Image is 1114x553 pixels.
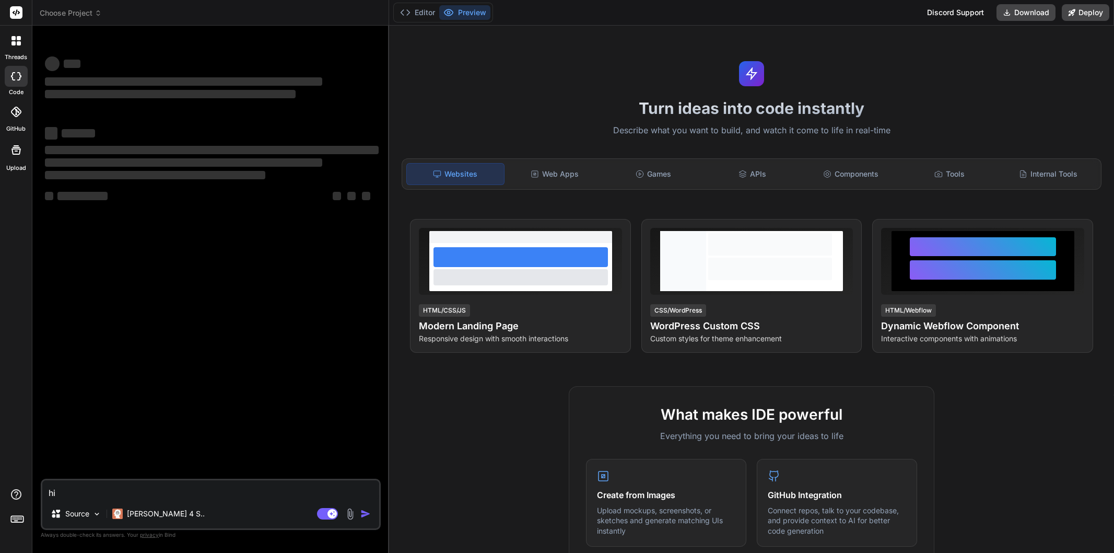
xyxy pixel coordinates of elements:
label: threads [5,53,27,62]
p: Upload mockups, screenshots, or sketches and generate matching UIs instantly [597,505,735,536]
p: Custom styles for theme enhancement [650,333,853,344]
p: Describe what you want to build, and watch it come to life in real-time [395,124,1108,137]
img: Pick Models [92,510,101,519]
label: Upload [6,164,26,172]
span: privacy [140,532,159,538]
h2: What makes IDE powerful [586,404,917,425]
div: CSS/WordPress [650,304,706,317]
div: Discord Support [921,4,990,21]
div: HTML/CSS/JS [419,304,470,317]
span: ‌ [45,90,296,98]
label: code [9,88,24,97]
span: ‌ [45,171,265,179]
p: Interactive components with animations [881,333,1084,344]
span: ‌ [45,158,322,167]
span: ‌ [45,56,60,71]
img: attachment [344,508,356,520]
span: ‌ [45,192,53,200]
div: Websites [406,163,504,185]
span: ‌ [45,77,322,86]
div: APIs [704,163,801,185]
span: ‌ [57,192,108,200]
h4: Modern Landing Page [419,319,622,333]
span: ‌ [45,146,379,154]
img: Claude 4 Sonnet [112,509,123,519]
h4: GitHub Integration [768,489,906,501]
p: [PERSON_NAME] 4 S.. [127,509,205,519]
span: ‌ [347,192,356,200]
p: Source [65,509,89,519]
p: Responsive design with smooth interactions [419,333,622,344]
textarea: hi [42,480,379,499]
div: Components [803,163,899,185]
div: Web Apps [507,163,603,185]
h1: Turn ideas into code instantly [395,99,1108,118]
button: Deploy [1062,4,1109,21]
button: Editor [396,5,439,20]
div: Internal Tools [1000,163,1097,185]
button: Download [996,4,1056,21]
h4: WordPress Custom CSS [650,319,853,333]
div: Tools [901,163,998,185]
div: Games [605,163,702,185]
label: GitHub [6,124,26,133]
span: ‌ [45,127,57,140]
img: icon [360,509,371,519]
span: Choose Project [40,8,102,18]
span: ‌ [64,60,80,68]
p: Always double-check its answers. Your in Bind [41,530,381,540]
span: ‌ [333,192,341,200]
span: ‌ [62,129,95,137]
p: Everything you need to bring your ideas to life [586,430,917,442]
div: HTML/Webflow [881,304,936,317]
span: ‌ [362,192,370,200]
h4: Dynamic Webflow Component [881,319,1084,333]
button: Preview [439,5,490,20]
h4: Create from Images [597,489,735,501]
p: Connect repos, talk to your codebase, and provide context to AI for better code generation [768,505,906,536]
